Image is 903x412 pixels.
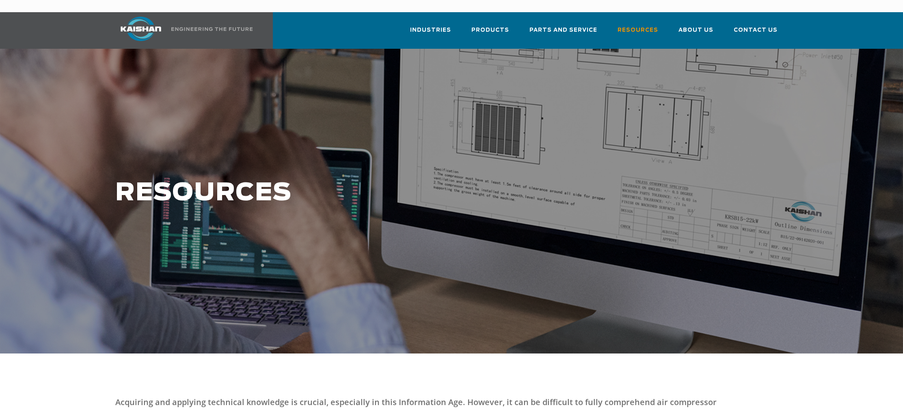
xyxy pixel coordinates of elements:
span: Resources [618,26,658,35]
a: Kaishan USA [110,12,254,49]
span: Parts and Service [529,26,597,35]
a: Products [471,20,509,47]
a: Industries [410,20,451,47]
a: Parts and Service [529,20,597,47]
a: Resources [618,20,658,47]
img: kaishan logo [110,17,171,41]
a: About Us [678,20,713,47]
span: Products [471,26,509,35]
img: Engineering the future [171,27,253,31]
span: Industries [410,26,451,35]
a: Contact Us [734,20,778,47]
span: About Us [678,26,713,35]
h1: RESOURCES [115,180,674,207]
span: Contact Us [734,26,778,35]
